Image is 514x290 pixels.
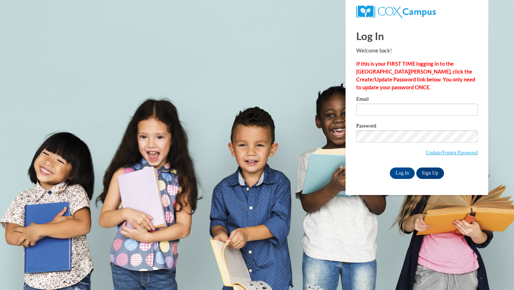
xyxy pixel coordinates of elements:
input: Log In [390,167,415,179]
label: Email [356,96,478,104]
p: Welcome back! [356,47,478,55]
h1: Log In [356,29,478,43]
a: Sign Up [416,167,444,179]
a: Update/Forgot Password [426,150,478,155]
img: COX Campus [356,5,436,18]
label: Password [356,123,478,130]
strong: If this is your FIRST TIME logging in to the [GEOGRAPHIC_DATA][PERSON_NAME], click the Create/Upd... [356,61,475,90]
a: COX Campus [356,8,436,14]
